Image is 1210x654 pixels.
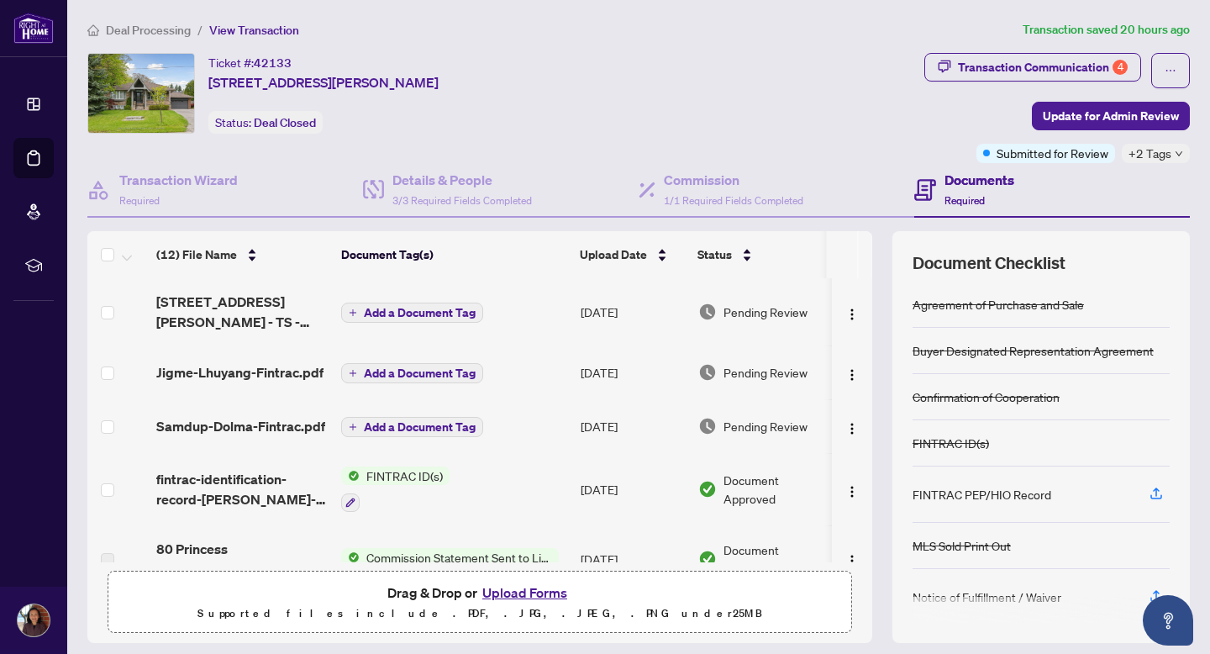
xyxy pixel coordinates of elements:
[913,588,1061,606] div: Notice of Fulfillment / Waiver
[119,194,160,207] span: Required
[913,485,1051,504] div: FINTRAC PEP/HIO Record
[1043,103,1179,129] span: Update for Admin Review
[698,363,717,382] img: Document Status
[341,303,483,323] button: Add a Document Tag
[364,421,476,433] span: Add a Document Tag
[349,369,357,377] span: plus
[723,363,808,382] span: Pending Review
[839,359,865,386] button: Logo
[839,413,865,440] button: Logo
[723,471,828,508] span: Document Approved
[341,548,559,567] button: Status IconCommission Statement Sent to Listing Brokerage
[845,554,859,567] img: Logo
[156,292,328,332] span: [STREET_ADDRESS][PERSON_NAME] - TS - Agent to Review 1.pdf
[723,541,828,578] span: Document Approved
[664,170,803,190] h4: Commission
[913,388,1060,406] div: Confirmation of Cooperation
[156,416,325,436] span: Samdup-Dolma-Fintrac.pdf
[349,423,357,431] span: plus
[360,548,559,567] span: Commission Statement Sent to Listing Brokerage
[1165,65,1176,76] span: ellipsis
[341,362,483,384] button: Add a Document Tag
[913,295,1084,314] div: Agreement of Purchase and Sale
[18,604,50,636] img: Profile Icon
[574,278,692,345] td: [DATE]
[913,341,1154,360] div: Buyer Designated Representation Agreement
[106,23,191,38] span: Deal Processing
[839,476,865,503] button: Logo
[845,422,859,435] img: Logo
[156,245,237,264] span: (12) File Name
[118,604,841,624] p: Supported files include .PDF, .JPG, .JPEG, .PNG under 25 MB
[723,303,808,321] span: Pending Review
[997,144,1108,162] span: Submitted for Review
[691,231,834,278] th: Status
[1143,595,1193,646] button: Open asap
[1023,20,1190,40] article: Transaction saved 20 hours ago
[88,54,194,133] img: IMG-W12026412_1.jpg
[1128,144,1171,163] span: +2 Tags
[839,546,865,572] button: Logo
[341,417,483,437] button: Add a Document Tag
[924,53,1141,82] button: Transaction Communication4
[341,416,483,438] button: Add a Document Tag
[1113,60,1128,75] div: 4
[392,194,532,207] span: 3/3 Required Fields Completed
[209,23,299,38] span: View Transaction
[364,367,476,379] span: Add a Document Tag
[341,302,483,324] button: Add a Document Tag
[341,467,360,485] img: Status Icon
[150,231,334,278] th: (12) File Name
[574,399,692,453] td: [DATE]
[913,536,1011,555] div: MLS Sold Print Out
[723,417,808,435] span: Pending Review
[580,245,647,264] span: Upload Date
[119,170,238,190] h4: Transaction Wizard
[254,115,316,130] span: Deal Closed
[360,467,450,485] span: FINTRAC ID(s)
[477,582,572,604] button: Upload Forms
[341,363,483,383] button: Add a Document Tag
[698,417,717,435] img: Document Status
[574,345,692,399] td: [DATE]
[913,251,1065,275] span: Document Checklist
[573,231,691,278] th: Upload Date
[698,550,717,568] img: Document Status
[845,485,859,498] img: Logo
[341,548,360,567] img: Status Icon
[208,72,439,92] span: [STREET_ADDRESS][PERSON_NAME]
[197,20,203,40] li: /
[845,368,859,382] img: Logo
[574,525,692,593] td: [DATE]
[254,55,292,71] span: 42133
[1175,150,1183,158] span: down
[341,467,450,512] button: Status IconFINTRAC ID(s)
[698,303,717,321] img: Document Status
[839,298,865,325] button: Logo
[698,480,717,498] img: Document Status
[349,309,357,317] span: plus
[574,453,692,525] td: [DATE]
[13,13,54,44] img: logo
[944,194,985,207] span: Required
[334,231,573,278] th: Document Tag(s)
[387,582,572,604] span: Drag & Drop or
[208,53,292,72] div: Ticket #:
[664,194,803,207] span: 1/1 Required Fields Completed
[156,469,328,509] span: fintrac-identification-record-[PERSON_NAME]-delek-20250826-075823.pdf
[392,170,532,190] h4: Details & People
[156,539,328,579] span: 80 Princess [PERSON_NAME] CS.pdf
[913,434,989,452] div: FINTRAC ID(s)
[108,572,851,634] span: Drag & Drop orUpload FormsSupported files include .PDF, .JPG, .JPEG, .PNG under25MB
[944,170,1014,190] h4: Documents
[1032,102,1190,130] button: Update for Admin Review
[364,307,476,319] span: Add a Document Tag
[697,245,732,264] span: Status
[156,362,324,382] span: Jigme-Lhuyang-Fintrac.pdf
[845,308,859,321] img: Logo
[208,111,323,134] div: Status:
[87,24,99,36] span: home
[958,54,1128,81] div: Transaction Communication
